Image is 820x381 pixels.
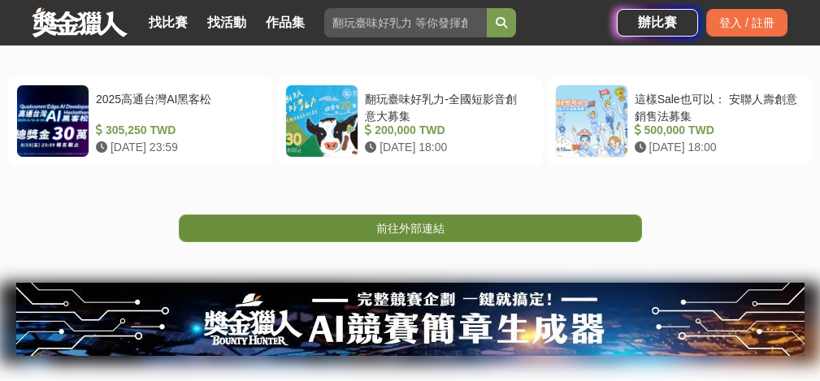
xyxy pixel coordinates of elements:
a: 前往外部連結 [179,214,642,242]
img: e66c81bb-b616-479f-8cf1-2a61d99b1888.jpg [16,283,805,356]
a: 這樣Sale也可以： 安聯人壽創意銷售法募集 500,000 TWD [DATE] 18:00 [547,76,812,166]
div: [DATE] 23:59 [96,139,258,156]
div: [DATE] 18:00 [635,139,797,156]
a: 2025高通台灣AI黑客松 305,250 TWD [DATE] 23:59 [8,76,273,166]
a: 找比賽 [142,11,194,34]
div: 翻玩臺味好乳力-全國短影音創意大募集 [365,91,527,122]
div: 305,250 TWD [96,122,258,139]
a: 作品集 [259,11,311,34]
a: 找活動 [201,11,253,34]
div: 200,000 TWD [365,122,527,139]
input: 翻玩臺味好乳力 等你發揮創意！ [324,8,487,37]
a: 辦比賽 [617,9,698,37]
div: [DATE] 18:00 [365,139,527,156]
div: 登入 / 註冊 [706,9,787,37]
div: 500,000 TWD [635,122,797,139]
span: 前往外部連結 [376,222,445,235]
div: 這樣Sale也可以： 安聯人壽創意銷售法募集 [635,91,797,122]
a: 翻玩臺味好乳力-全國短影音創意大募集 200,000 TWD [DATE] 18:00 [277,76,542,166]
div: 2025高通台灣AI黑客松 [96,91,258,122]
